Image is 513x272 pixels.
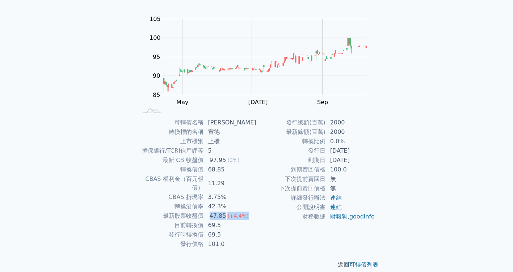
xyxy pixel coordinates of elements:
[208,212,228,220] div: 47.85
[204,221,257,230] td: 69.5
[257,156,326,165] td: 到期日
[129,260,384,269] p: 返回
[326,127,375,137] td: 2000
[204,239,257,249] td: 101.0
[150,34,161,41] tspan: 100
[138,146,204,156] td: 擔保銀行/TCRI信用評等
[477,237,513,272] div: 聊天小工具
[257,165,326,174] td: 到期賣回價格
[138,165,204,174] td: 轉換價值
[326,184,375,193] td: 無
[227,213,248,219] span: (+4.4%)
[326,118,375,127] td: 2000
[204,146,257,156] td: 5
[257,193,326,203] td: 詳細發行辦法
[138,211,204,221] td: 最新股票收盤價
[208,156,228,165] div: 97.95
[257,137,326,146] td: 轉換比例
[477,237,513,272] iframe: Chat Widget
[326,165,375,174] td: 100.0
[146,16,378,106] g: Chart
[138,137,204,146] td: 上市櫃別
[150,16,161,22] tspan: 105
[330,204,342,211] a: 連結
[204,192,257,202] td: 3.75%
[248,99,268,106] tspan: [DATE]
[330,213,348,220] a: 財報狗
[257,184,326,193] td: 下次提前賣回價格
[138,174,204,192] td: CBAS 權利金（百元報價）
[204,118,257,127] td: [PERSON_NAME]
[138,221,204,230] td: 目前轉換價
[326,156,375,165] td: [DATE]
[153,92,160,98] tspan: 85
[317,99,328,106] tspan: Sep
[138,118,204,127] td: 可轉債名稱
[138,156,204,165] td: 最新 CB 收盤價
[204,137,257,146] td: 上櫃
[138,202,204,211] td: 轉換溢價率
[330,194,342,201] a: 連結
[204,127,257,137] td: 宣德
[204,202,257,211] td: 42.3%
[257,146,326,156] td: 發行日
[326,212,375,221] td: ,
[204,230,257,239] td: 69.5
[326,146,375,156] td: [DATE]
[153,72,160,79] tspan: 90
[326,137,375,146] td: 0.0%
[138,127,204,137] td: 轉換標的名稱
[257,203,326,212] td: 公開說明書
[257,127,326,137] td: 最新餘額(百萬)
[257,118,326,127] td: 發行總額(百萬)
[138,192,204,202] td: CBAS 折現率
[176,99,188,106] tspan: May
[138,239,204,249] td: 發行價格
[138,230,204,239] td: 發行時轉換價
[349,213,375,220] a: goodinfo
[227,157,239,163] span: (0%)
[204,174,257,192] td: 11.29
[257,174,326,184] td: 下次提前賣回日
[153,54,160,60] tspan: 95
[257,212,326,221] td: 財務數據
[326,174,375,184] td: 無
[349,261,378,268] a: 可轉債列表
[204,165,257,174] td: 68.85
